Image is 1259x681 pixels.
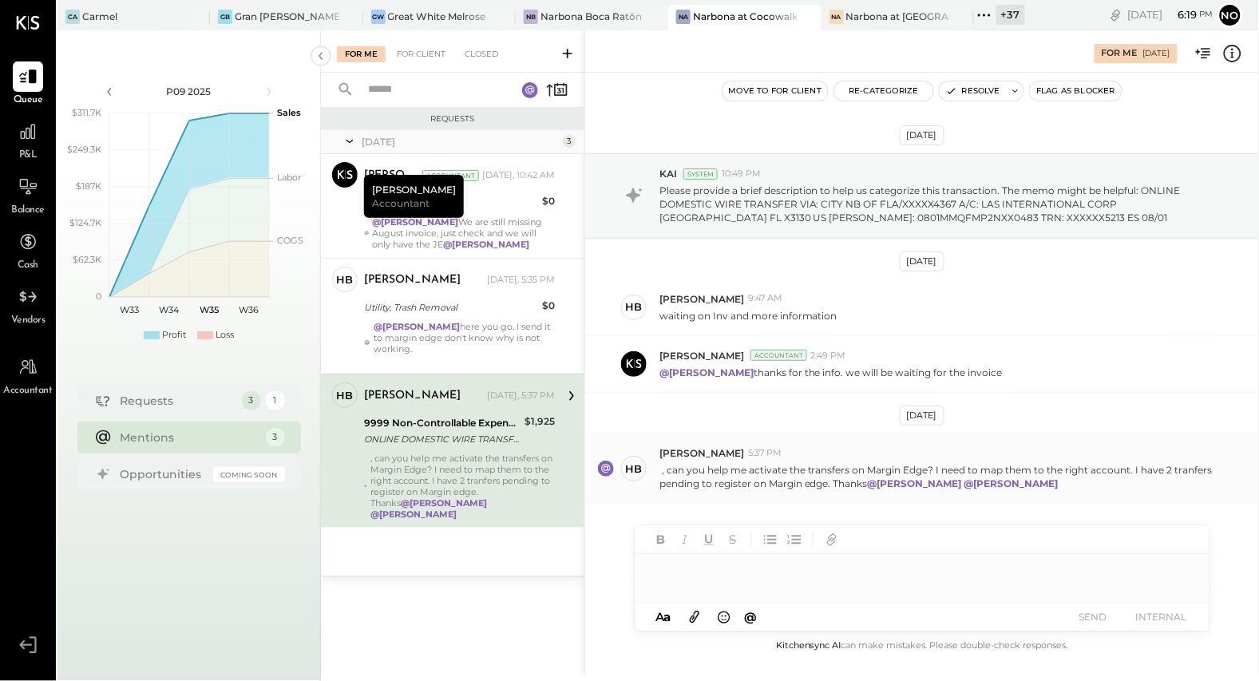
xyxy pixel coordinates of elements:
div: [DATE], 5:35 PM [487,274,555,287]
div: Coming Soon [213,467,285,482]
text: $187K [76,180,101,192]
button: @ [740,607,762,627]
div: We are still missing August invoice, just check and we will only have the JE [373,216,555,250]
span: Cash [18,259,38,273]
div: [PERSON_NAME] [364,272,461,288]
button: Flag as Blocker [1030,81,1122,101]
div: $0 [542,193,555,209]
div: P09 2025 [121,85,257,98]
div: Opportunities [121,466,205,482]
a: Vendors [1,282,55,328]
div: Utility, Trash Removal [364,299,537,315]
button: INTERNAL [1130,606,1194,628]
div: HB [626,461,643,477]
text: $62.3K [73,254,101,265]
span: [PERSON_NAME] [659,349,744,362]
div: GB [218,10,232,24]
div: Na [829,10,844,24]
span: 10:49 PM [722,168,761,180]
text: W35 [200,304,219,315]
strong: @[PERSON_NAME] [444,239,530,250]
span: Accountant [372,196,430,210]
text: $249.3K [67,144,101,155]
a: Balance [1,172,55,218]
a: Queue [1,61,55,108]
div: , can you help me activate the transfers on Margin Edge? I need to map them to the right account.... [370,453,555,520]
div: Narbona at Cocowalk LLC [693,10,797,23]
span: a [664,609,671,624]
span: P&L [19,148,38,163]
span: Queue [14,93,43,108]
div: Accountant [422,170,479,181]
span: KAI [659,167,677,180]
div: [DATE] [900,251,944,271]
text: W33 [120,304,139,315]
div: [PERSON_NAME] [364,388,461,404]
span: 9:47 AM [748,292,782,305]
a: Accountant [1,352,55,398]
div: Carmel [82,10,117,23]
span: [PERSON_NAME] [659,292,744,306]
span: [PERSON_NAME] [659,446,744,460]
strong: @[PERSON_NAME] [373,216,459,228]
span: @ [745,609,758,624]
button: Resolve [940,81,1007,101]
button: Ordered List [784,529,805,550]
span: 5:37 PM [748,447,782,460]
div: NB [524,10,538,24]
div: [PERSON_NAME] [364,168,419,184]
strong: @[PERSON_NAME] [370,509,457,520]
button: SEND [1061,606,1125,628]
div: Requests [121,393,234,409]
div: [DATE] [900,125,944,145]
text: $311.7K [72,107,101,118]
div: [DATE], 10:42 AM [482,169,555,182]
button: Add URL [822,529,842,550]
text: $124.7K [69,217,101,228]
div: 3 [266,428,285,447]
button: Re-Categorize [834,81,933,101]
div: 3 [242,391,261,410]
span: Vendors [11,314,46,328]
strong: @[PERSON_NAME] [964,477,1059,489]
div: [DATE] [1128,7,1213,22]
div: For Me [337,46,386,62]
a: Cash [1,227,55,273]
div: [PERSON_NAME] [364,175,464,218]
div: Mentions [121,430,258,445]
div: For Me [1102,47,1138,60]
div: [DATE] [1143,48,1170,59]
div: copy link [1108,6,1124,23]
text: W36 [239,304,259,315]
p: Please provide a brief description to help us categorize this transaction. The memo might be help... [659,184,1217,224]
strong: @[PERSON_NAME] [659,366,754,378]
div: System [683,168,718,180]
div: 1 [266,391,285,410]
button: Italic [675,529,695,550]
button: No [1217,2,1243,28]
div: $1,925 [525,414,555,430]
div: HB [337,388,354,403]
div: [DATE] [362,135,559,148]
a: P&L [1,117,55,163]
span: Balance [11,204,45,218]
div: Gran [PERSON_NAME] (New) [235,10,339,23]
div: [DATE], 5:37 PM [487,390,555,402]
div: Closed [457,46,506,62]
div: Narbona at [GEOGRAPHIC_DATA] LLC [846,10,950,23]
div: HB [337,272,354,287]
div: For Client [389,46,453,62]
div: HB [626,299,643,315]
div: 3 [563,135,576,148]
button: Move to for client [723,81,829,101]
p: , can you help me activate the transfers on Margin Edge? I need to map them to the right account.... [659,463,1217,490]
button: Strikethrough [723,529,743,550]
span: 2:49 PM [811,350,846,362]
div: Profit [162,329,186,342]
div: Requests [329,113,576,125]
div: Ca [65,10,80,24]
div: Loss [216,329,234,342]
p: thanks for the info. we will be waiting for the invoice [659,366,1003,379]
div: ONLINE DOMESTIC WIRE TRANSFER VIA: CITY NB OF FLA/XXXXX4367 A/C: LAS INTERNATIONAL CORP [GEOGRAPH... [364,431,520,447]
strong: @[PERSON_NAME] [401,497,487,509]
